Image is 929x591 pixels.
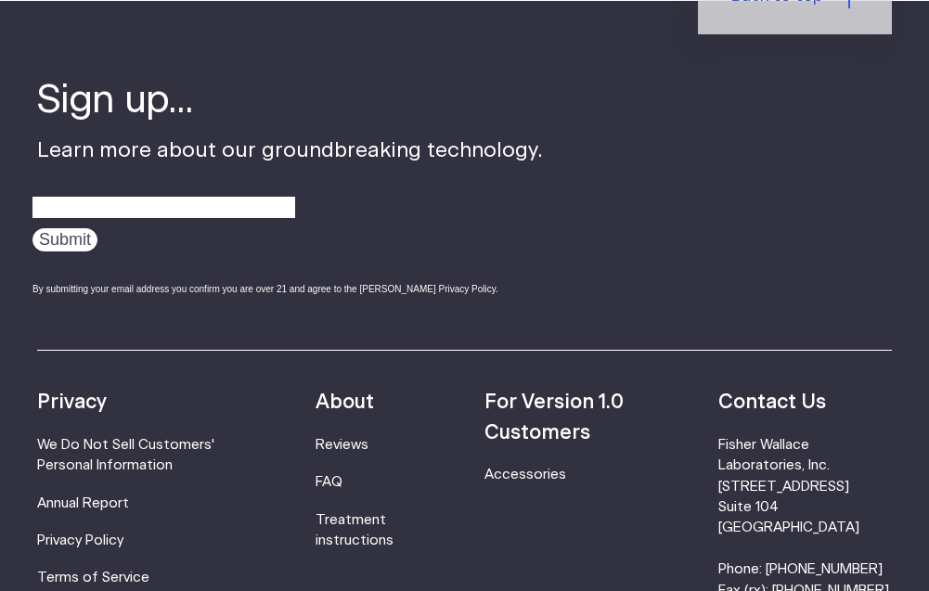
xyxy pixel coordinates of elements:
strong: Contact Us [718,392,826,412]
h4: Sign up... [37,75,543,128]
a: We Do Not Sell Customers' Personal Information [37,438,214,472]
a: Accessories [484,468,566,482]
strong: About [316,392,374,412]
a: FAQ [316,475,342,489]
a: Treatment instructions [316,513,394,547]
strong: Privacy [37,392,107,412]
a: Reviews [316,438,368,452]
strong: For Version 1.0 Customers [484,392,624,442]
a: Annual Report [37,496,129,510]
div: Learn more about our groundbreaking technology. [37,75,543,314]
a: Privacy Policy [37,533,123,547]
a: Terms of Service [37,571,149,585]
div: By submitting your email address you confirm you are over 21 and agree to the [PERSON_NAME] Priva... [32,282,543,296]
input: Submit [32,228,97,251]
